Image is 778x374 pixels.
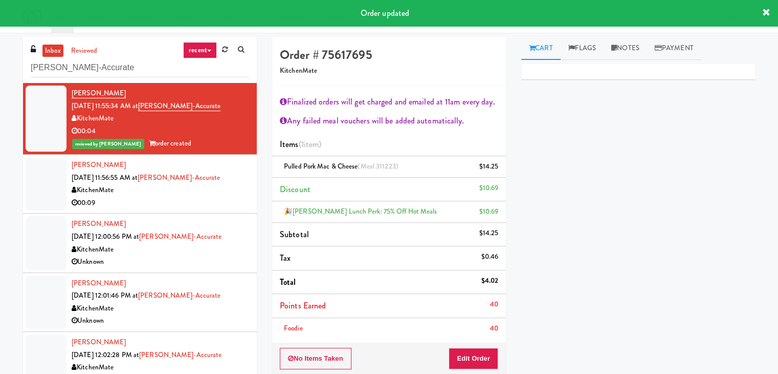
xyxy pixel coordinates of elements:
div: KitchenMate [72,302,249,315]
a: recent [183,42,217,58]
li: [PERSON_NAME][DATE] 11:55:34 AM at[PERSON_NAME]-AccurateKitchenMate00:04reviewed by [PERSON_NAME]... [23,83,257,155]
span: Order updated [361,7,409,19]
a: inbox [42,45,63,57]
a: [PERSON_NAME]-Accurate [138,101,220,111]
li: [PERSON_NAME][DATE] 11:56:55 AM at[PERSON_NAME]-AccurateKitchenMate00:09 [23,155,257,214]
div: $0.46 [481,251,499,263]
ng-pluralize: item [304,138,319,150]
span: [DATE] 12:00:56 PM at [72,232,139,241]
h5: KitchenMate [280,67,498,75]
input: Search vision orders [31,58,249,77]
a: [PERSON_NAME]-Accurate [139,232,221,241]
span: [DATE] 11:55:34 AM at [72,101,138,111]
span: [DATE] 12:02:28 PM at [72,350,139,360]
h4: Order # 75617695 [280,48,498,61]
a: [PERSON_NAME]-Accurate [139,350,221,360]
div: Unknown [72,256,249,268]
button: Edit Order [449,348,498,369]
span: [DATE] 12:01:46 PM at [72,290,138,300]
div: $10.69 [479,182,498,195]
span: order created [149,138,191,148]
div: KitchenMate [72,112,249,125]
span: Total [280,276,296,288]
div: Finalized orders will get charged and emailed at 11am every day. [280,94,498,110]
a: reviewed [69,45,100,57]
a: [PERSON_NAME]-Accurate [138,290,220,300]
span: (1 ) [299,138,322,150]
a: [PERSON_NAME] [72,160,126,170]
li: [PERSON_NAME][DATE] 12:01:46 PM at[PERSON_NAME]-AccurateKitchenMateUnknown [23,273,257,332]
div: $4.02 [481,275,499,287]
a: [PERSON_NAME] [72,219,126,228]
div: KitchenMate [72,361,249,374]
span: Subtotal [280,228,309,240]
span: [DATE] 11:56:55 AM at [72,173,138,182]
div: KitchenMate [72,184,249,197]
div: Any failed meal vouchers will be added automatically. [280,113,498,129]
span: Pulled Pork Mac & Cheese [284,161,398,171]
div: 40 [490,322,498,335]
div: $10.69 [479,205,498,218]
a: Cart [521,37,561,60]
div: $14.25 [479,227,498,240]
a: [PERSON_NAME] [72,88,126,98]
li: [PERSON_NAME][DATE] 12:00:56 PM at[PERSON_NAME]-AccurateKitchenMateUnknown [23,214,257,273]
div: Unknown [72,315,249,327]
button: No Items Taken [280,348,351,369]
span: Items [280,138,321,150]
span: Tax [280,252,291,264]
a: Notes [604,37,647,60]
span: Points Earned [280,300,326,311]
div: 40 [490,298,498,311]
span: reviewed by [PERSON_NAME] [72,139,144,149]
div: 00:09 [72,197,249,210]
a: Flags [561,37,604,60]
span: Foodie [284,323,303,333]
span: Discount [280,183,310,195]
a: [PERSON_NAME] [72,278,126,288]
span: 🎉[PERSON_NAME] Lunch Perk: 75% off Hot Meals [284,206,437,216]
div: $14.25 [479,160,498,173]
a: [PERSON_NAME] [72,337,126,347]
a: Payment [647,37,701,60]
div: KitchenMate [72,243,249,256]
span: (Meal 311223) [358,161,398,171]
div: 00:04 [72,125,249,138]
a: [PERSON_NAME]-Accurate [138,173,220,182]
